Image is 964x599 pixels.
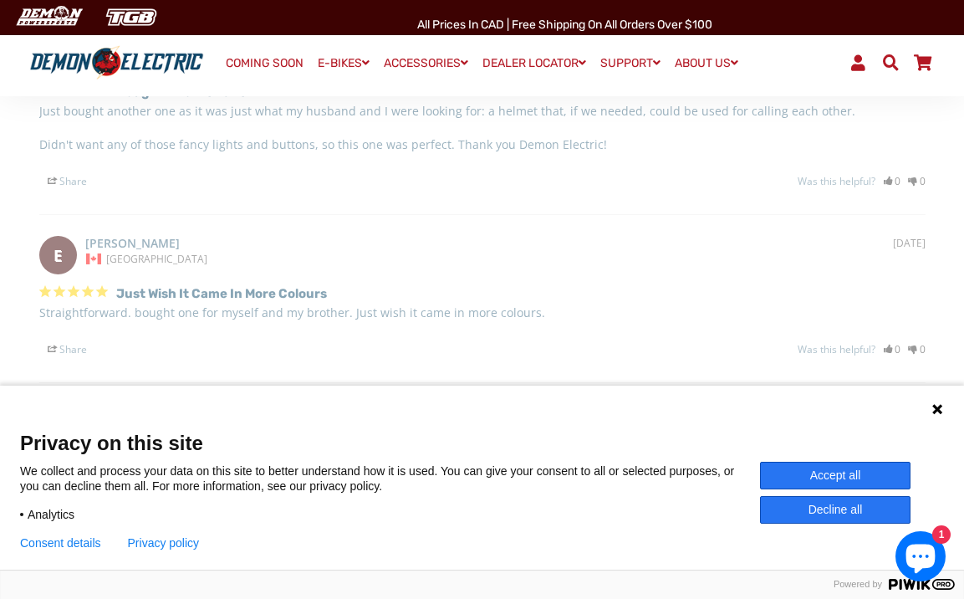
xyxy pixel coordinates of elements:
i: 0 [908,174,925,189]
img: Demon Electric [8,3,89,31]
p: We collect and process your data on this site to better understand how it is used. You can give y... [20,463,760,494]
a: COMING SOON [220,52,309,75]
img: Demon Electric logo [25,45,208,81]
strong: [PERSON_NAME] [85,235,180,251]
p: Just bought another one as it was just what my husband and I were looking for: a helmet that, if ... [39,103,926,153]
a: Privacy policy [128,536,200,550]
inbox-online-store-chat: Shopify online store chat [890,531,951,586]
img: Canada [86,253,101,264]
span: [GEOGRAPHIC_DATA] [106,252,207,266]
a: E-BIKES [312,51,375,75]
a: DEALER LOCATOR [477,51,592,75]
button: Consent details [20,536,101,550]
a: SUPPORT [594,51,666,75]
span: Analytics [28,507,74,522]
a: Rate review as helpful [884,342,900,356]
button: Accept all [760,462,910,489]
a: Rate review as not helpful [908,342,925,356]
div: Was this helpful? [798,342,926,357]
span: 5-Star Rating Review [38,279,109,305]
h3: Just wish it came in more colours [116,284,327,304]
i: 0 [884,174,900,189]
div: Was this helpful? [798,174,926,189]
a: Rate review as not helpful [908,174,925,188]
span: Share [39,172,95,190]
a: ABOUT US [669,51,744,75]
img: TGB Canada [97,3,166,31]
span: Privacy on this site [20,431,944,455]
div: [DATE] [893,236,926,251]
span: All Prices in CAD | Free shipping on all orders over $100 [417,18,712,32]
span: Share [39,340,95,358]
button: Decline all [760,496,910,524]
div: E [39,236,77,274]
a: Rate review as helpful [884,174,900,188]
i: 0 [884,342,900,357]
a: ACCESSORIES [378,51,474,75]
p: Straightforward. bought one for myself and my brother. Just wish it came in more colours. [39,305,926,321]
i: 0 [908,342,925,357]
span: Powered by [827,579,889,590]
